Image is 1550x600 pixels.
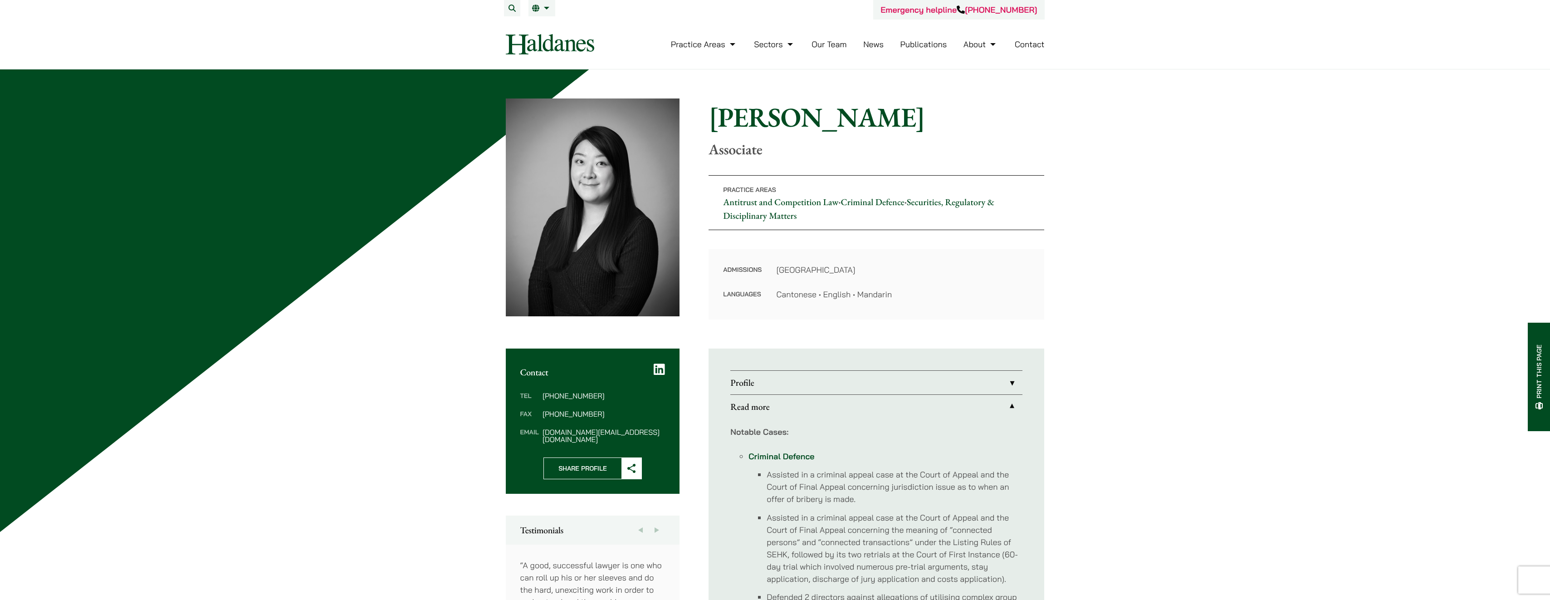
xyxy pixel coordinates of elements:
a: Criminal Defence [841,196,905,208]
a: Read more [730,395,1022,418]
a: Sectors [754,39,795,49]
dt: Fax [520,410,539,428]
li: Assisted in a criminal appeal case at the Court of Appeal and the Court of Final Appeal concernin... [767,511,1022,585]
a: Antitrust and Competition Law [723,196,838,208]
a: EN [532,5,552,12]
dt: Admissions [723,264,762,288]
dt: Tel [520,392,539,410]
a: Contact [1015,39,1045,49]
a: Securities, Regulatory & Disciplinary Matters [723,196,994,221]
a: LinkedIn [654,363,665,376]
a: Our Team [812,39,846,49]
a: About [963,39,998,49]
a: Profile [730,371,1022,394]
h2: Testimonials [520,525,665,536]
p: Associate [709,141,1044,158]
dd: [DOMAIN_NAME][EMAIL_ADDRESS][DOMAIN_NAME] [543,428,665,443]
span: Practice Areas [723,186,776,194]
dt: Email [520,428,539,443]
p: • • [709,175,1044,230]
a: Emergency helpline[PHONE_NUMBER] [880,5,1037,15]
dd: Cantonese • English • Mandarin [776,288,1030,300]
h1: [PERSON_NAME] [709,101,1044,133]
img: Logo of Haldanes [506,34,594,54]
a: Practice Areas [671,39,738,49]
button: Next [649,516,665,545]
button: Share Profile [543,457,642,479]
button: Previous [632,516,649,545]
a: Criminal Defence [748,451,814,462]
dd: [PHONE_NUMBER] [543,410,665,418]
a: News [863,39,884,49]
dd: [PHONE_NUMBER] [543,392,665,399]
li: Assisted in a criminal appeal case at the Court of Appeal and the Court of Final Appeal concernin... [767,468,1022,505]
a: Publications [900,39,947,49]
dd: [GEOGRAPHIC_DATA] [776,264,1030,276]
strong: Notable Cases: [730,427,788,437]
dt: Languages [723,288,762,300]
span: Share Profile [544,458,621,479]
h2: Contact [520,367,665,378]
